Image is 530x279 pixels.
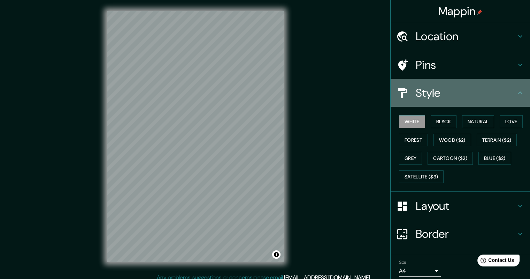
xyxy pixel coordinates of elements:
[416,86,516,100] h4: Style
[399,265,441,277] div: A4
[416,227,516,241] h4: Border
[462,115,494,128] button: Natural
[477,9,482,15] img: pin-icon.png
[399,134,428,147] button: Forest
[399,259,406,265] label: Size
[478,152,511,165] button: Blue ($2)
[391,79,530,107] div: Style
[272,250,281,259] button: Toggle attribution
[391,220,530,248] div: Border
[391,51,530,79] div: Pins
[416,58,516,72] h4: Pins
[399,152,422,165] button: Grey
[433,134,471,147] button: Wood ($2)
[438,4,483,18] h4: Mappin
[468,252,522,271] iframe: Help widget launcher
[500,115,523,128] button: Love
[431,115,457,128] button: Black
[391,192,530,220] div: Layout
[428,152,473,165] button: Cartoon ($2)
[477,134,517,147] button: Terrain ($2)
[416,29,516,43] h4: Location
[107,11,284,262] canvas: Map
[391,22,530,50] div: Location
[399,170,444,183] button: Satellite ($3)
[416,199,516,213] h4: Layout
[399,115,425,128] button: White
